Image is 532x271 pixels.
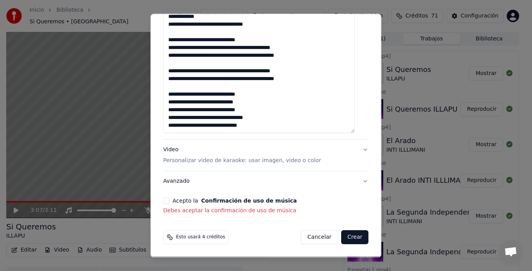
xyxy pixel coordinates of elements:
[163,146,321,165] div: Video
[176,234,225,241] span: Esto usará 4 créditos
[163,207,368,215] p: Debes aceptar la confirmación de uso de música
[301,231,338,245] button: Cancelar
[341,231,368,245] button: Crear
[173,198,297,204] label: Acepto la
[163,171,368,192] button: Avanzado
[163,157,321,165] p: Personalizar video de karaoke: usar imagen, video o color
[163,140,368,171] button: VideoPersonalizar video de karaoke: usar imagen, video o color
[201,198,297,204] button: Acepto la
